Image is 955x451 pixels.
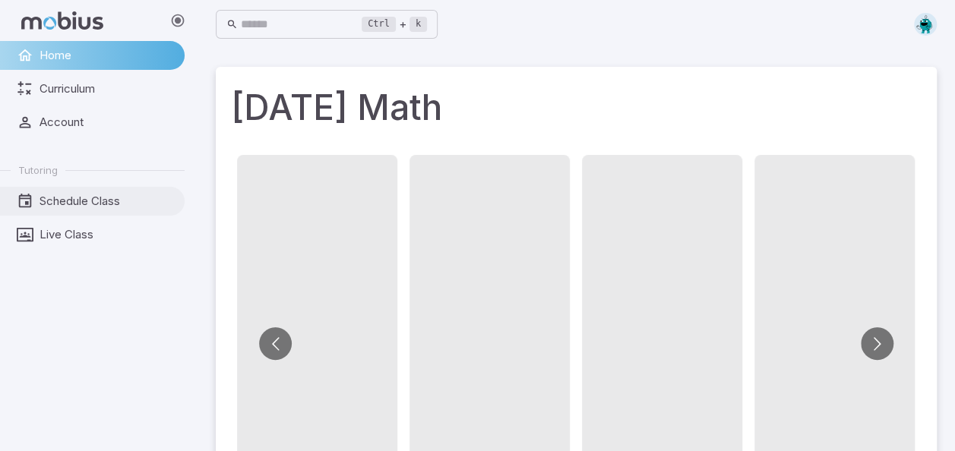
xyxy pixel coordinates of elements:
[40,114,174,131] span: Account
[914,13,937,36] img: octagon.svg
[362,15,427,33] div: +
[362,17,396,32] kbd: Ctrl
[40,47,174,64] span: Home
[259,327,292,360] button: Go to previous slide
[231,82,922,134] h1: [DATE] Math
[861,327,893,360] button: Go to next slide
[18,163,58,177] span: Tutoring
[40,193,174,210] span: Schedule Class
[40,226,174,243] span: Live Class
[40,80,174,97] span: Curriculum
[410,17,427,32] kbd: k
